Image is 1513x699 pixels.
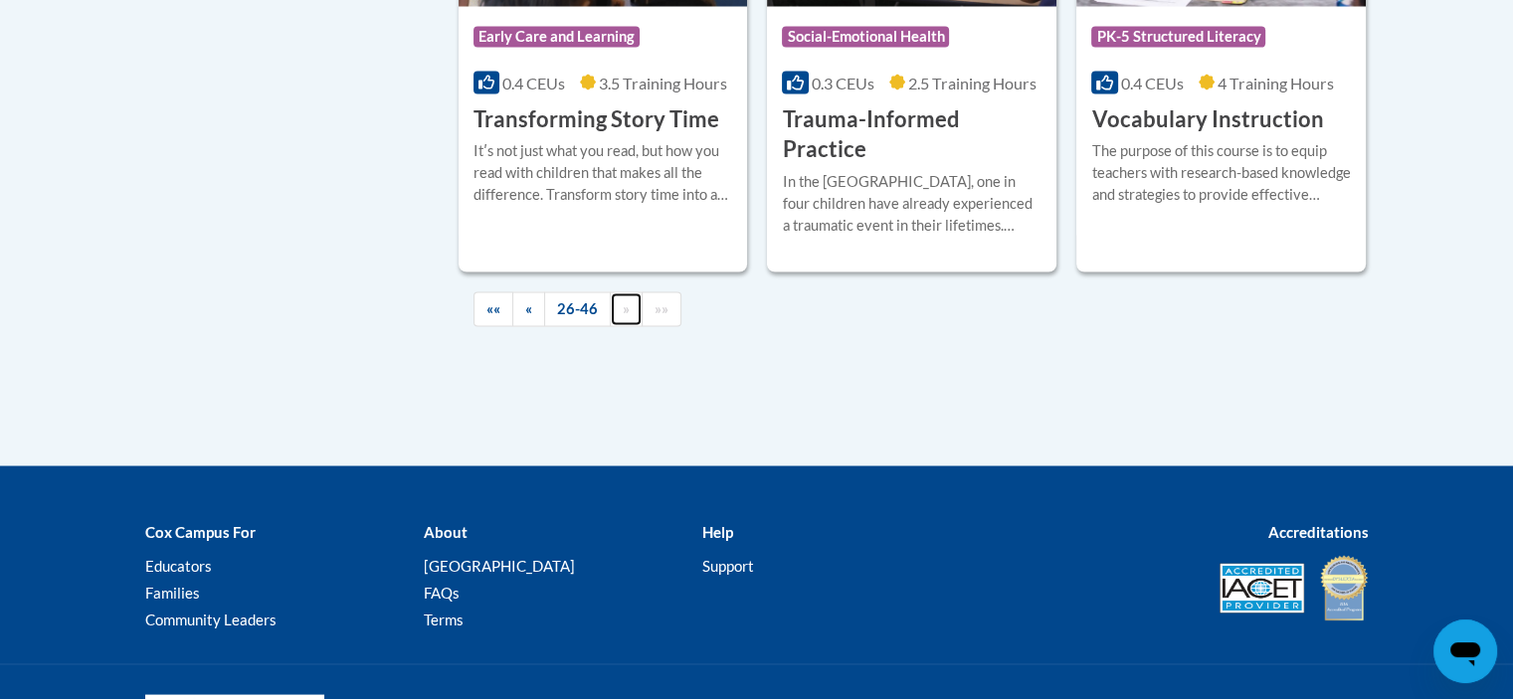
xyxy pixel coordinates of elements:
[701,556,753,574] a: Support
[544,291,611,326] a: 26-46
[145,583,200,601] a: Families
[512,291,545,326] a: Previous
[525,299,532,316] span: «
[145,556,212,574] a: Educators
[1220,563,1304,612] img: Accredited IACET® Provider
[701,522,732,540] b: Help
[1121,73,1184,91] span: 0.4 CEUs
[908,73,1037,91] span: 2.5 Training Hours
[145,610,277,627] a: Community Leaders
[782,170,1041,236] div: In the [GEOGRAPHIC_DATA], one in four children have already experienced a traumatic event in thei...
[145,522,256,540] b: Cox Campus For
[1268,522,1369,540] b: Accreditations
[1319,553,1369,622] img: IDA® Accredited
[423,610,463,627] a: Terms
[473,139,733,205] div: Itʹs not just what you read, but how you read with children that makes all the difference. Transf...
[473,26,640,46] span: Early Care and Learning
[1091,139,1351,205] div: The purpose of this course is to equip teachers with research-based knowledge and strategies to p...
[655,299,668,316] span: »»
[473,291,513,326] a: Begining
[423,522,467,540] b: About
[599,73,727,91] span: 3.5 Training Hours
[502,73,565,91] span: 0.4 CEUs
[423,556,574,574] a: [GEOGRAPHIC_DATA]
[1433,619,1497,683] iframe: Button to launch messaging window
[473,103,719,134] h3: Transforming Story Time
[610,291,643,326] a: Next
[1091,26,1265,46] span: PK-5 Structured Literacy
[623,299,630,316] span: »
[423,583,459,601] a: FAQs
[782,103,1041,165] h3: Trauma-Informed Practice
[1091,103,1323,134] h3: Vocabulary Instruction
[812,73,874,91] span: 0.3 CEUs
[642,291,681,326] a: End
[486,299,500,316] span: ««
[782,26,949,46] span: Social-Emotional Health
[1218,73,1334,91] span: 4 Training Hours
